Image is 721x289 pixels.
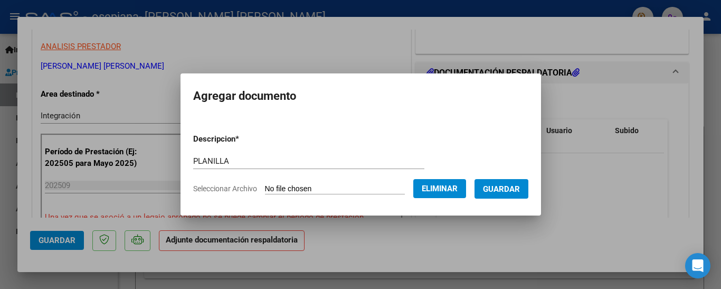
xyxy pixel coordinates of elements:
[475,179,528,199] button: Guardar
[193,86,528,106] h2: Agregar documento
[193,184,257,193] span: Seleccionar Archivo
[483,184,520,194] span: Guardar
[685,253,710,278] div: Open Intercom Messenger
[413,179,466,198] button: Eliminar
[422,184,458,193] span: Eliminar
[193,133,294,145] p: Descripcion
